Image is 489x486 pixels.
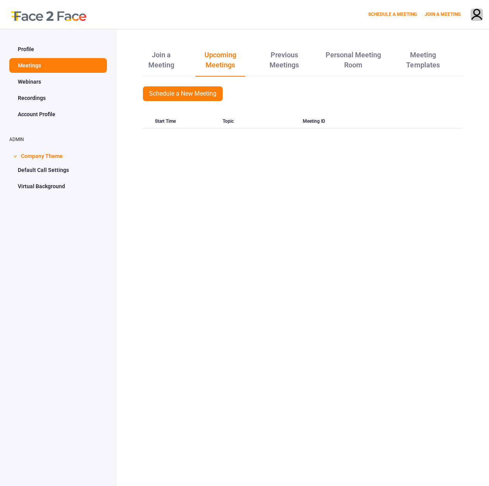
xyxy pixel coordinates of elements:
a: Upcoming Meetings [195,50,245,77]
span: Company Theme [21,148,63,163]
h2: ADMIN [9,137,107,142]
div: Meeting ID [303,115,383,129]
a: Join a Meeting [142,50,180,76]
a: Webinars [9,74,107,89]
a: Schedule a New Meeting [142,86,223,101]
a: Previous Meetings [261,50,308,76]
a: Meeting Templates [398,50,447,76]
div: Start Time [142,115,223,129]
span: > [11,155,19,158]
a: Meetings [9,58,107,73]
a: Account Profile [9,107,107,122]
a: Default Call Settings [9,163,107,177]
a: SCHEDULE A MEETING [368,12,417,17]
a: Virtual Background [9,179,107,194]
a: Recordings [9,91,107,105]
a: Profile [9,42,107,57]
a: JOIN A MEETING [425,12,461,17]
div: Topic [223,115,303,129]
a: Personal Meeting Room [323,50,383,76]
img: avatar.710606db.png [471,9,482,22]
